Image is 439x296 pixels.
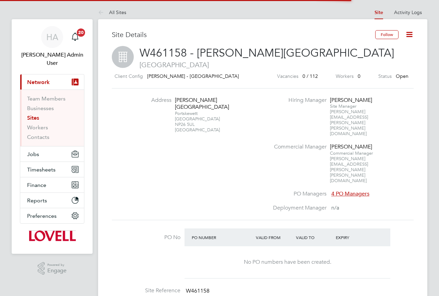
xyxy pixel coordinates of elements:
[378,72,392,81] label: Status
[112,287,180,294] label: Site Reference
[20,193,84,208] button: Reports
[175,111,218,133] div: Portskewett [GEOGRAPHIC_DATA] NP26 5UL [GEOGRAPHIC_DATA]
[47,262,67,268] span: Powered by
[38,262,67,275] a: Powered byEngage
[330,109,368,137] span: [PERSON_NAME][EMAIL_ADDRESS][PERSON_NAME][PERSON_NAME][DOMAIN_NAME]
[269,143,327,151] label: Commercial Manager
[68,26,82,48] a: 20
[147,73,239,79] span: [PERSON_NAME] - [GEOGRAPHIC_DATA]
[27,213,57,219] span: Preferences
[28,230,75,241] img: lovell-logo-retina.png
[302,73,318,79] span: 0 / 112
[294,231,334,244] div: Valid To
[20,208,84,223] button: Preferences
[190,231,254,244] div: PO Number
[375,10,383,15] a: Site
[27,115,39,121] a: Sites
[20,177,84,192] button: Finance
[20,90,84,146] div: Network
[269,190,327,198] label: PO Managers
[134,97,171,104] label: Address
[334,231,374,244] div: Expiry
[112,60,414,69] span: [GEOGRAPHIC_DATA]
[20,230,84,241] a: Go to home page
[269,97,327,104] label: Hiring Manager
[27,79,50,85] span: Network
[20,51,84,67] span: Hays Admin User
[396,73,408,79] span: Open
[330,97,373,104] div: [PERSON_NAME]
[277,72,298,81] label: Vacancies
[112,30,375,39] h3: Site Details
[375,30,399,39] button: Follow
[20,162,84,177] button: Timesheets
[112,234,180,241] label: PO No
[140,46,394,60] span: W461158 - [PERSON_NAME][GEOGRAPHIC_DATA]
[47,268,67,274] span: Engage
[186,288,210,295] span: W461158
[20,26,84,67] a: HA[PERSON_NAME] Admin User
[46,33,58,42] span: HA
[27,124,48,131] a: Workers
[27,151,39,157] span: Jobs
[175,97,218,111] div: [PERSON_NAME][GEOGRAPHIC_DATA]
[27,166,56,173] span: Timesheets
[336,72,354,81] label: Workers
[20,146,84,162] button: Jobs
[331,190,369,197] span: 4 PO Managers
[98,9,126,15] a: All Sites
[27,134,49,140] a: Contacts
[191,259,383,266] div: No PO numbers have been created.
[358,73,360,79] span: 0
[269,204,327,212] label: Deployment Manager
[394,9,422,15] a: Activity Logs
[254,231,294,244] div: Valid From
[27,95,66,102] a: Team Members
[330,103,356,109] span: Site Manager
[115,72,143,81] label: Client Config
[27,197,47,204] span: Reports
[330,143,373,151] div: [PERSON_NAME]
[330,150,373,156] span: Commercial Manager
[12,19,93,254] nav: Main navigation
[27,182,46,188] span: Finance
[331,204,339,211] span: n/a
[27,105,54,111] a: Businesses
[77,28,85,37] span: 20
[330,156,368,183] span: [PERSON_NAME][EMAIL_ADDRESS][PERSON_NAME][PERSON_NAME][DOMAIN_NAME]
[20,74,84,90] button: Network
